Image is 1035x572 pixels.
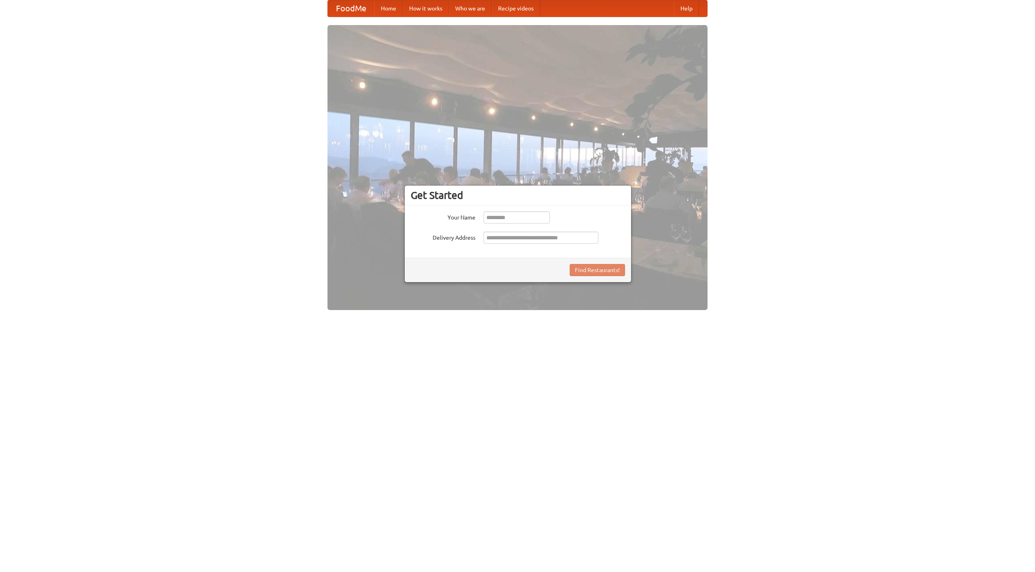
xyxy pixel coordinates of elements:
label: Your Name [411,211,475,222]
a: Recipe videos [492,0,540,17]
button: Find Restaurants! [570,264,625,276]
a: Help [674,0,699,17]
a: FoodMe [328,0,374,17]
a: How it works [403,0,449,17]
a: Home [374,0,403,17]
label: Delivery Address [411,232,475,242]
h3: Get Started [411,189,625,201]
a: Who we are [449,0,492,17]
